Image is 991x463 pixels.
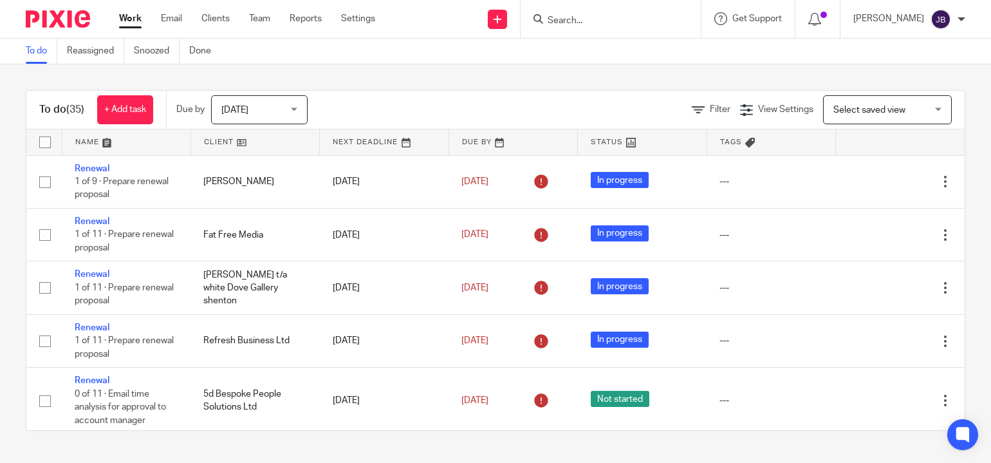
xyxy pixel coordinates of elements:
a: Team [249,12,270,25]
span: In progress [591,278,649,294]
span: In progress [591,172,649,188]
a: Snoozed [134,39,180,64]
h1: To do [39,103,84,117]
div: --- [719,229,822,241]
a: Email [161,12,182,25]
a: Renewal [75,270,109,279]
a: Done [189,39,221,64]
p: Due by [176,103,205,116]
a: Reassigned [67,39,124,64]
span: 1 of 11 · Prepare renewal proposal [75,336,174,359]
a: Settings [341,12,375,25]
span: [DATE] [461,177,488,186]
span: [DATE] [461,396,488,405]
div: --- [719,394,822,407]
a: Renewal [75,323,109,332]
span: 1 of 11 · Prepare renewal proposal [75,231,174,253]
img: Pixie [26,10,90,28]
a: Clients [201,12,230,25]
a: To do [26,39,57,64]
span: Get Support [732,14,782,23]
span: Not started [591,391,649,407]
span: (35) [66,104,84,115]
td: [DATE] [320,155,449,208]
a: Renewal [75,217,109,226]
p: [PERSON_NAME] [853,12,924,25]
span: 0 of 11 · Email time analysis for approval to account manager [75,390,166,425]
input: Search [546,15,662,27]
a: Reports [290,12,322,25]
div: --- [719,175,822,188]
a: Renewal [75,164,109,173]
span: [DATE] [221,106,248,115]
a: + Add task [97,95,153,124]
span: [DATE] [461,283,488,292]
td: Fat Free Media [190,208,319,261]
span: [DATE] [461,231,488,240]
td: [PERSON_NAME] [190,155,319,208]
img: svg%3E [931,9,951,30]
span: Select saved view [833,106,905,115]
td: [DATE] [320,368,449,434]
span: View Settings [758,105,813,114]
td: [DATE] [320,314,449,367]
div: --- [719,281,822,294]
span: 1 of 9 · Prepare renewal proposal [75,177,169,200]
td: [DATE] [320,261,449,314]
td: 5d Bespoke People Solutions Ltd [190,368,319,434]
td: [PERSON_NAME] t/a white Dove Gallery shenton [190,261,319,314]
td: [DATE] [320,208,449,261]
span: Filter [710,105,730,114]
span: In progress [591,225,649,241]
a: Work [119,12,142,25]
span: Tags [720,138,742,146]
td: Refresh Business Ltd [190,314,319,367]
span: In progress [591,332,649,348]
span: 1 of 11 · Prepare renewal proposal [75,283,174,306]
div: --- [719,334,822,347]
a: Renewal [75,376,109,385]
span: [DATE] [461,336,488,345]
